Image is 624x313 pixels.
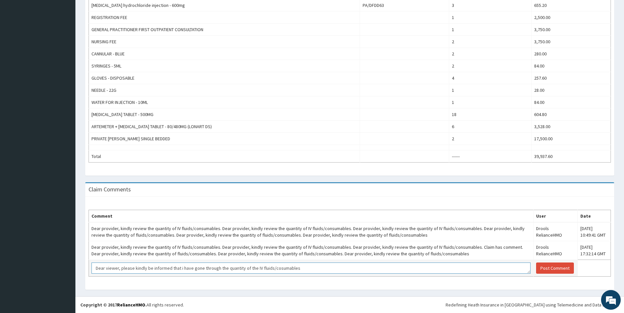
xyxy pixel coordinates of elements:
td: ------ [449,150,532,163]
td: Total [89,150,360,163]
td: GLOVES - DISPOSABLE [89,72,360,84]
td: 28.00 [532,84,611,96]
td: REGISTRATION FEE [89,11,360,24]
td: NEEDLE - 22G [89,84,360,96]
td: Dear provider, kindly review the quantity of IV fluids/consumables. Dear provider, kindly review ... [89,222,533,241]
td: 84.00 [532,96,611,108]
div: Chat with us now [34,37,110,45]
td: 39,937.60 [532,150,611,163]
button: Post Comment [536,263,574,274]
textarea: Dear viewer, please kindly be informed that i have gone through the quantity of the IV fluids/cos... [91,263,531,274]
td: WATER FOR INJECTION - 10ML [89,96,360,108]
td: 1 [449,24,532,36]
td: Dear provider, kindly review the quantity of IV fluids/consumables. Dear provider, kindly review ... [89,241,533,260]
td: 2 [449,36,532,48]
td: [MEDICAL_DATA] TABLET - 500MG [89,108,360,121]
td: Drools RelianceHMO [533,241,578,260]
th: User [533,210,578,223]
td: 3,750.00 [532,24,611,36]
td: Drools RelianceHMO [533,222,578,241]
td: 84.00 [532,60,611,72]
th: Comment [89,210,533,223]
td: 2,500.00 [532,11,611,24]
td: 2 [449,48,532,60]
td: 1 [449,11,532,24]
textarea: Type your message and hit 'Enter' [3,179,125,202]
td: 3,528.00 [532,121,611,133]
td: SYRINGES - 5ML [89,60,360,72]
h3: Claim Comments [89,186,131,192]
td: 18 [449,108,532,121]
td: PRIVATE [PERSON_NAME] SINGLE BEDDED [89,133,360,145]
td: ARTEMETER + [MEDICAL_DATA] TABLET - 80/480MG (LONART DS) [89,121,360,133]
td: NURSING FEE [89,36,360,48]
td: 280.00 [532,48,611,60]
td: [DATE] 17:32:14 GMT [578,241,611,260]
td: CANNULAR - BLUE [89,48,360,60]
td: GENERAL PRACTITIONER FIRST OUTPATIENT CONSULTATION [89,24,360,36]
td: 604.80 [532,108,611,121]
td: [DATE] 10:49:41 GMT [578,222,611,241]
td: 2 [449,133,532,145]
td: 1 [449,96,532,108]
td: 4 [449,72,532,84]
img: d_794563401_company_1708531726252_794563401 [12,33,27,49]
td: 2 [449,60,532,72]
a: RelianceHMO [117,302,145,308]
th: Date [578,210,611,223]
div: Redefining Heath Insurance in [GEOGRAPHIC_DATA] using Telemedicine and Data Science! [446,302,619,308]
span: We're online! [38,83,91,149]
td: 6 [449,121,532,133]
td: 257.60 [532,72,611,84]
td: 1 [449,84,532,96]
footer: All rights reserved. [75,296,624,313]
strong: Copyright © 2017 . [80,302,147,308]
td: 17,500.00 [532,133,611,145]
div: Minimize live chat window [108,3,123,19]
td: 3,750.00 [532,36,611,48]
